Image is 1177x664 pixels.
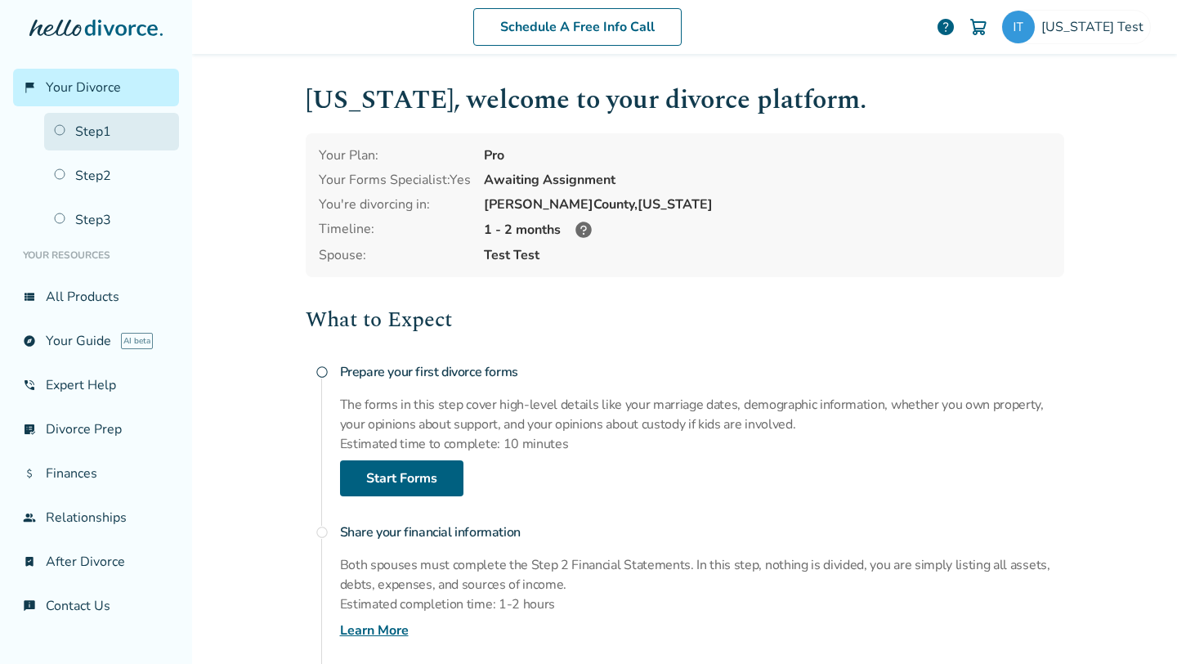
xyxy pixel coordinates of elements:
[23,467,36,480] span: attach_money
[44,201,179,239] a: Step3
[319,195,471,213] div: You're divorcing in:
[340,555,1064,594] p: Both spouses must complete the Step 2 Financial Statements. In this step, nothing is divided, you...
[484,146,1051,164] div: Pro
[13,239,179,271] li: Your Resources
[23,379,36,392] span: phone_in_talk
[340,621,409,640] a: Learn More
[340,594,1064,614] p: Estimated completion time: 1-2 hours
[1002,11,1035,43] img: hellodivorcestatestest+5@gmail.com
[340,434,1064,454] p: Estimated time to complete: 10 minutes
[44,157,179,195] a: Step2
[13,499,179,536] a: groupRelationships
[340,516,1064,549] h4: Share your financial information
[23,290,36,303] span: view_list
[340,356,1064,388] h4: Prepare your first divorce forms
[319,220,471,240] div: Timeline:
[340,395,1064,434] p: The forms in this step cover high-level details like your marriage dates, demographic information...
[23,599,36,612] span: chat_info
[23,81,36,94] span: flag_2
[13,455,179,492] a: attach_moneyFinances
[23,423,36,436] span: list_alt_check
[13,543,179,581] a: bookmark_checkAfter Divorce
[23,555,36,568] span: bookmark_check
[13,322,179,360] a: exploreYour GuideAI beta
[484,220,1051,240] div: 1 - 2 months
[13,278,179,316] a: view_listAll Products
[319,146,471,164] div: Your Plan:
[473,8,682,46] a: Schedule A Free Info Call
[44,113,179,150] a: Step1
[316,526,329,539] span: radio_button_unchecked
[23,511,36,524] span: group
[121,333,153,349] span: AI beta
[936,17,955,37] a: help
[484,171,1051,189] div: Awaiting Assignment
[13,587,179,625] a: chat_infoContact Us
[316,366,329,379] span: radio_button_unchecked
[13,366,179,404] a: phone_in_talkExpert Help
[23,334,36,348] span: explore
[13,69,179,106] a: flag_2Your Divorce
[46,79,121,96] span: Your Divorce
[13,411,179,448] a: list_alt_checkDivorce Prep
[306,303,1064,336] h2: What to Expect
[319,171,471,189] div: Your Forms Specialist: Yes
[969,17,988,37] img: Cart
[484,246,1051,264] span: Test Test
[1095,585,1177,664] iframe: Chat Widget
[340,460,463,496] a: Start Forms
[1041,18,1150,36] span: [US_STATE] Test
[319,246,471,264] span: Spouse:
[484,195,1051,213] div: [PERSON_NAME] County, [US_STATE]
[306,80,1064,120] h1: [US_STATE] , welcome to your divorce platform.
